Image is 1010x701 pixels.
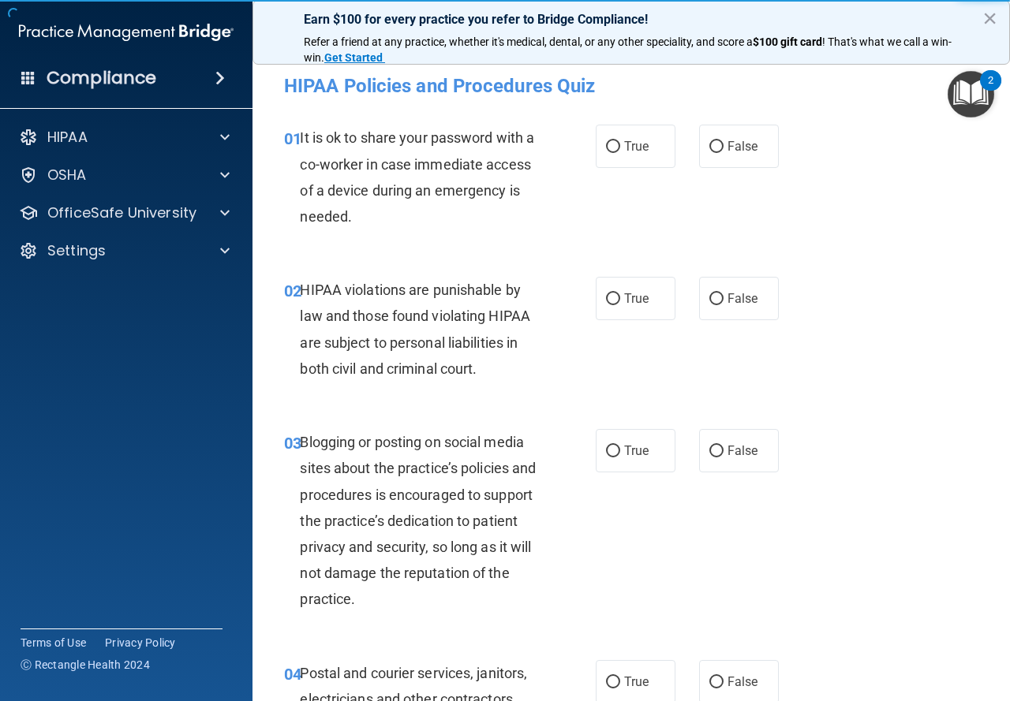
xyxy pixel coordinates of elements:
[300,282,530,377] span: HIPAA violations are punishable by law and those found violating HIPAA are subject to personal li...
[753,35,822,48] strong: $100 gift card
[624,674,649,689] span: True
[304,12,959,27] p: Earn $100 for every practice you refer to Bridge Compliance!
[47,241,106,260] p: Settings
[47,166,87,185] p: OSHA
[284,665,301,684] span: 04
[606,141,620,153] input: True
[624,443,649,458] span: True
[21,635,86,651] a: Terms of Use
[19,241,230,260] a: Settings
[300,434,536,607] span: Blogging or posting on social media sites about the practice’s policies and procedures is encoura...
[324,51,385,64] a: Get Started
[728,139,758,154] span: False
[728,291,758,306] span: False
[709,141,724,153] input: False
[982,6,997,31] button: Close
[709,677,724,688] input: False
[709,293,724,305] input: False
[988,80,993,101] div: 2
[728,674,758,689] span: False
[47,67,156,89] h4: Compliance
[624,291,649,306] span: True
[105,635,176,651] a: Privacy Policy
[284,76,978,96] h4: HIPAA Policies and Procedures Quiz
[324,51,383,64] strong: Get Started
[284,282,301,300] span: 02
[284,129,301,148] span: 01
[624,139,649,154] span: True
[47,203,196,222] p: OfficeSafe University
[304,35,952,64] span: ! That's what we call a win-win.
[19,166,230,185] a: OSHA
[709,446,724,457] input: False
[21,657,150,673] span: Ⓒ Rectangle Health 2024
[19,17,234,48] img: PMB logo
[948,71,994,117] button: Open Resource Center, 2 new notifications
[19,128,230,147] a: HIPAA
[19,203,230,222] a: OfficeSafe University
[606,293,620,305] input: True
[931,592,991,652] iframe: Drift Widget Chat Controller
[47,128,88,147] p: HIPAA
[284,434,301,453] span: 03
[728,443,758,458] span: False
[606,446,620,457] input: True
[606,677,620,688] input: True
[304,35,753,48] span: Refer a friend at any practice, whether it's medical, dental, or any other speciality, and score a
[300,129,534,225] span: It is ok to share your password with a co-worker in case immediate access of a device during an e...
